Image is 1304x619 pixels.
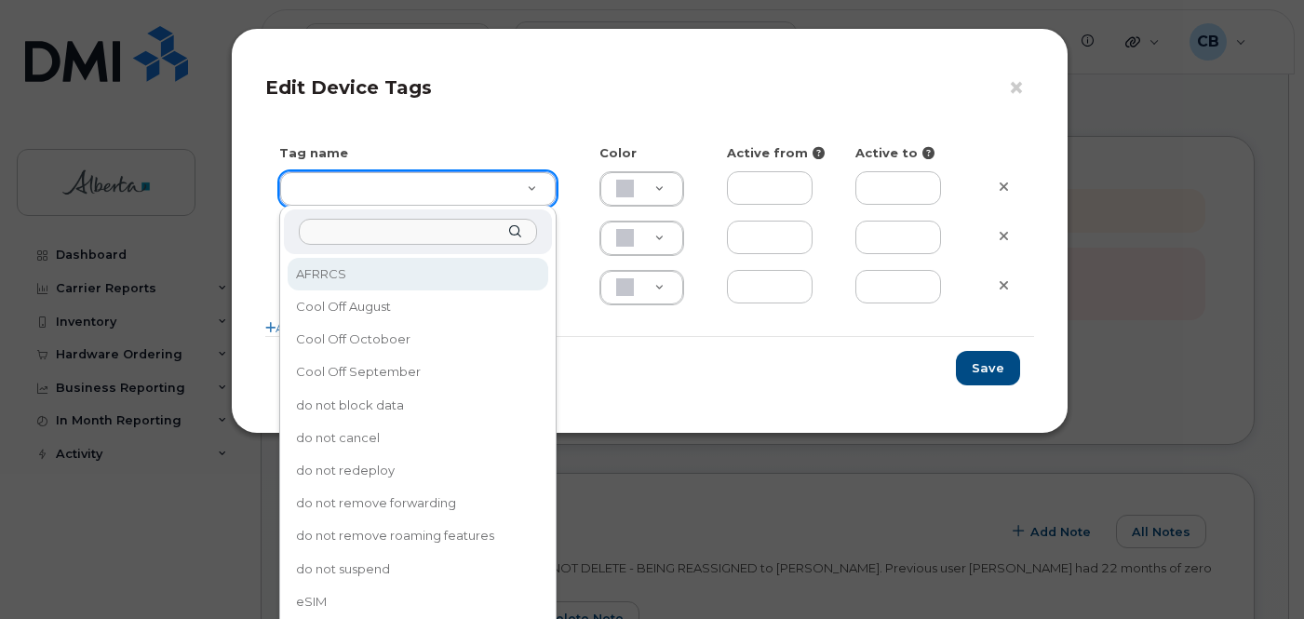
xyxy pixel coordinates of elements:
div: do not remove roaming features [289,522,546,551]
div: Cool Off August [289,292,546,321]
div: AFRRCS [289,260,546,289]
div: do not suspend [289,555,546,584]
div: do not redeploy [289,456,546,485]
div: do not cancel [289,424,546,452]
div: do not block data [289,391,546,420]
div: Cool Off September [289,358,546,387]
div: do not remove forwarding [289,489,546,518]
div: eSIM [289,587,546,616]
div: Cool Off Octoboer [289,325,546,354]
